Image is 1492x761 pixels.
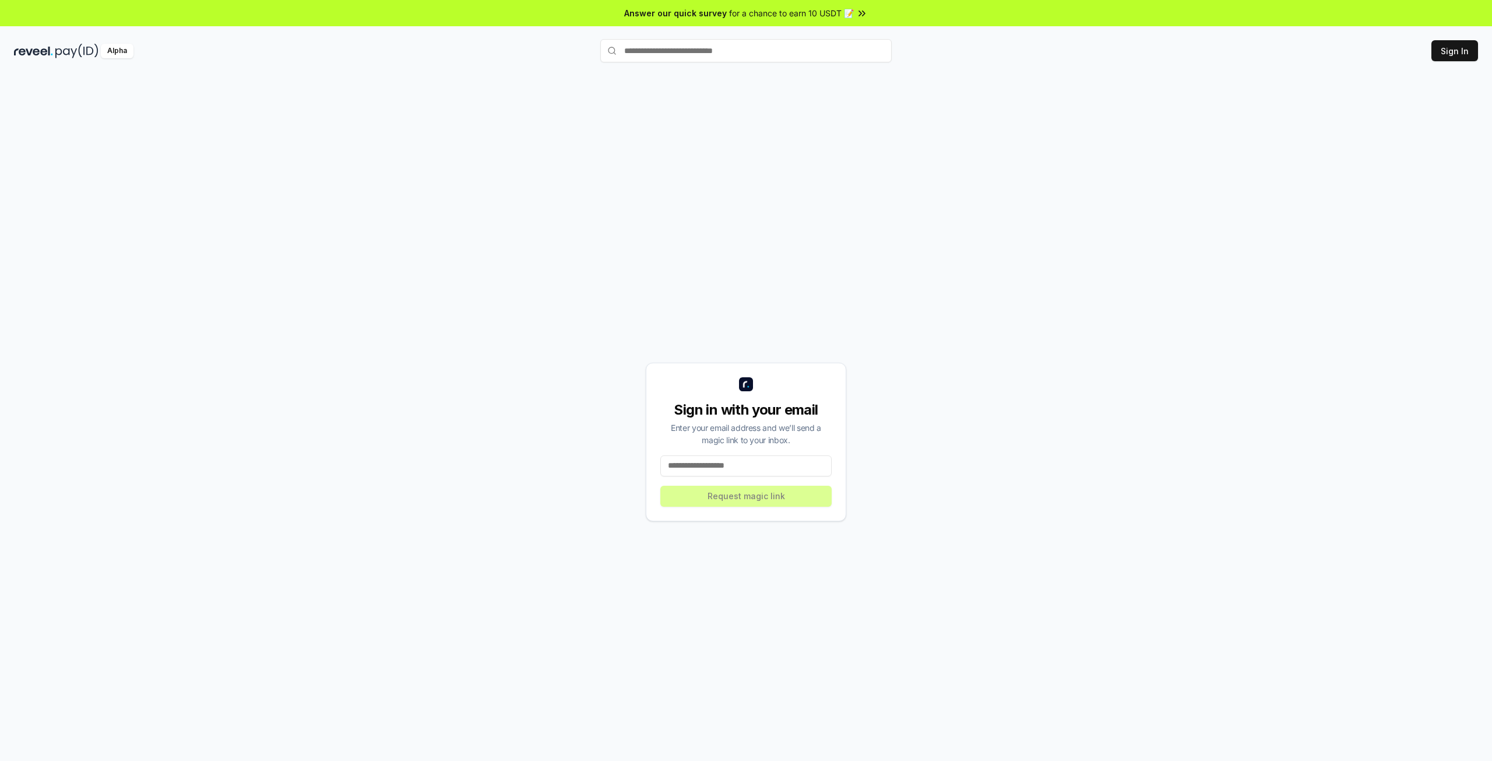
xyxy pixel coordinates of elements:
div: Enter your email address and we’ll send a magic link to your inbox. [660,422,832,446]
div: Sign in with your email [660,401,832,419]
img: pay_id [55,44,98,58]
span: Answer our quick survey [624,7,727,19]
span: for a chance to earn 10 USDT 📝 [729,7,854,19]
button: Sign In [1431,40,1478,61]
div: Alpha [101,44,133,58]
img: reveel_dark [14,44,53,58]
img: logo_small [739,377,753,391]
